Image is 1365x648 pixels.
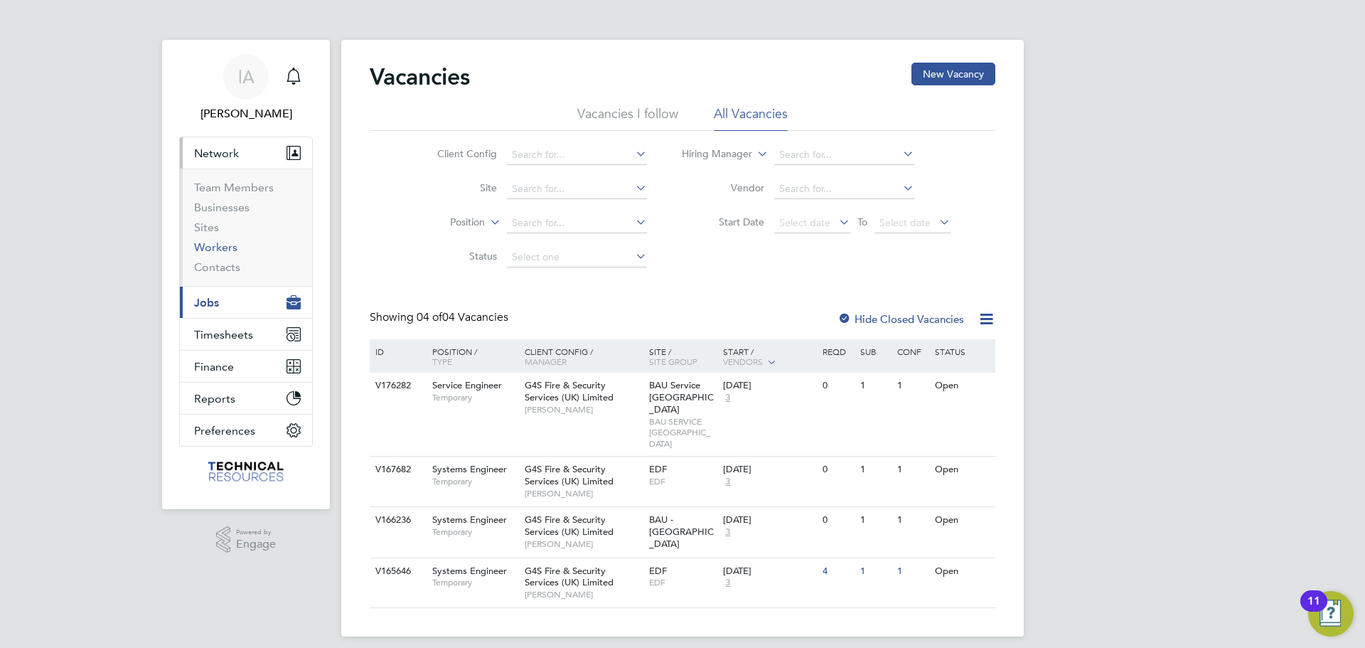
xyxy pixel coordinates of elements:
[162,40,330,509] nav: Main navigation
[415,147,497,160] label: Client Config
[723,392,732,404] span: 3
[723,380,815,392] div: [DATE]
[372,558,422,585] div: V165646
[649,565,667,577] span: EDF
[194,181,274,194] a: Team Members
[180,287,312,318] button: Jobs
[819,457,856,483] div: 0
[194,240,237,254] a: Workers
[403,216,485,230] label: Position
[180,383,312,414] button: Reports
[180,169,312,286] div: Network
[894,558,931,585] div: 1
[649,379,714,415] span: BAU Service [GEOGRAPHIC_DATA]
[525,356,567,367] span: Manager
[723,356,763,367] span: Vendors
[819,507,856,533] div: 0
[372,339,422,363] div: ID
[236,538,276,551] span: Engage
[857,373,894,399] div: 1
[372,373,422,399] div: V176282
[194,328,253,341] span: Timesheets
[521,339,646,373] div: Client Config /
[723,565,815,578] div: [DATE]
[819,339,856,363] div: Reqd
[432,577,518,588] span: Temporary
[194,424,255,437] span: Preferences
[432,476,518,487] span: Temporary
[819,558,856,585] div: 4
[432,526,518,538] span: Temporary
[649,514,714,550] span: BAU - [GEOGRAPHIC_DATA]
[1307,601,1320,620] div: 11
[670,147,752,161] label: Hiring Manager
[911,63,995,85] button: New Vacancy
[525,379,614,403] span: G4S Fire & Security Services (UK) Limited
[649,463,667,475] span: EDF
[853,213,872,231] span: To
[216,526,277,553] a: Powered byEngage
[417,310,442,324] span: 04 of
[179,105,313,122] span: lauren Alldis
[723,464,815,476] div: [DATE]
[415,250,497,262] label: Status
[714,105,788,131] li: All Vacancies
[507,145,647,165] input: Search for...
[194,392,235,405] span: Reports
[417,310,508,324] span: 04 Vacancies
[719,339,819,375] div: Start /
[774,179,914,199] input: Search for...
[422,339,521,373] div: Position /
[206,461,287,484] img: technicalresources-logo-retina.png
[507,213,647,233] input: Search for...
[525,514,614,538] span: G4S Fire & Security Services (UK) Limited
[649,476,717,487] span: EDF
[525,463,614,487] span: G4S Fire & Security Services (UK) Limited
[194,201,250,214] a: Businesses
[179,54,313,122] a: lA[PERSON_NAME]
[682,216,764,228] label: Start Date
[194,360,234,373] span: Finance
[779,216,830,229] span: Select date
[774,145,914,165] input: Search for...
[432,379,502,391] span: Service Engineer
[931,457,993,483] div: Open
[894,339,931,363] div: Conf
[525,488,642,499] span: [PERSON_NAME]
[931,558,993,585] div: Open
[180,415,312,446] button: Preferences
[894,507,931,533] div: 1
[879,216,931,229] span: Select date
[372,457,422,483] div: V167682
[432,565,507,577] span: Systems Engineer
[525,404,642,415] span: [PERSON_NAME]
[649,356,697,367] span: Site Group
[194,296,219,309] span: Jobs
[415,181,497,194] label: Site
[525,565,614,589] span: G4S Fire & Security Services (UK) Limited
[894,457,931,483] div: 1
[649,577,717,588] span: EDF
[194,260,240,274] a: Contacts
[723,577,732,589] span: 3
[931,373,993,399] div: Open
[194,147,239,160] span: Network
[180,137,312,169] button: Network
[194,221,219,234] a: Sites
[723,476,732,488] span: 3
[723,514,815,526] div: [DATE]
[857,457,894,483] div: 1
[857,558,894,585] div: 1
[894,373,931,399] div: 1
[370,310,511,325] div: Showing
[180,351,312,382] button: Finance
[682,181,764,194] label: Vendor
[819,373,856,399] div: 0
[236,526,276,538] span: Powered by
[857,339,894,363] div: Sub
[525,589,642,600] span: [PERSON_NAME]
[180,319,312,350] button: Timesheets
[525,538,642,550] span: [PERSON_NAME]
[372,507,422,533] div: V166236
[649,416,717,450] span: BAU SERVICE [GEOGRAPHIC_DATA]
